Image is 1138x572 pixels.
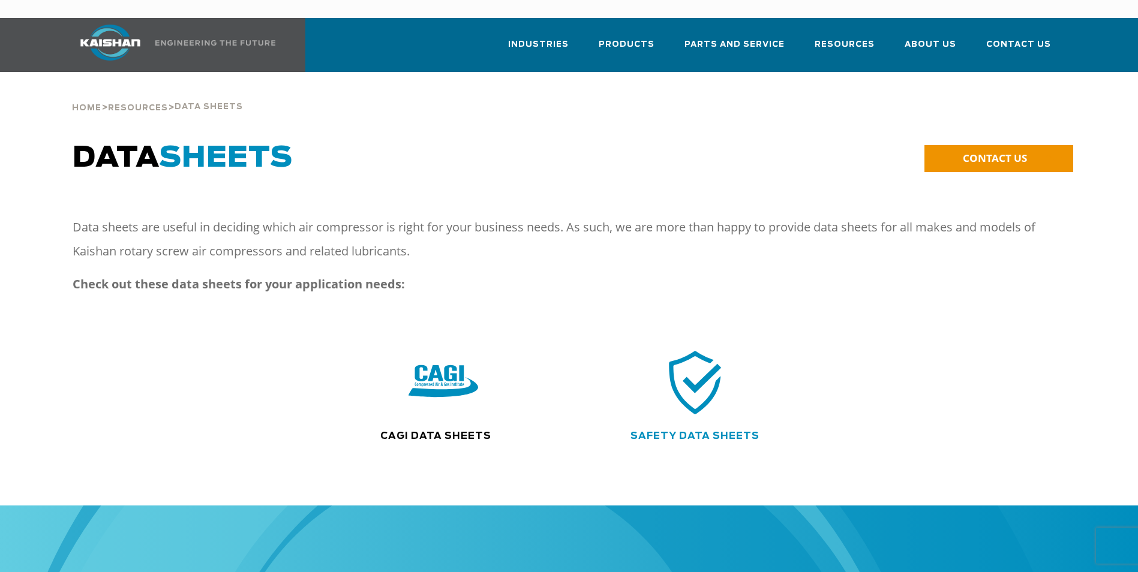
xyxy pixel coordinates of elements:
span: Resources [815,38,875,52]
span: About Us [905,38,956,52]
a: Safety Data Sheets [630,431,759,441]
a: Parts and Service [684,29,785,70]
span: Contact Us [986,38,1051,52]
span: Parts and Service [684,38,785,52]
span: Products [599,38,654,52]
span: SHEETS [159,144,293,173]
div: safety icon [579,347,810,417]
span: Industries [508,38,569,52]
a: Resources [815,29,875,70]
strong: Check out these data sheets for your application needs: [73,276,405,292]
span: Data Sheets [175,103,243,111]
p: Data sheets are useful in deciding which air compressor is right for your business needs. As such... [73,215,1044,263]
a: About Us [905,29,956,70]
div: > > [72,72,243,118]
a: CONTACT US [924,145,1073,172]
span: DATA [73,144,293,173]
a: Products [599,29,654,70]
span: Resources [108,104,168,112]
img: safety icon [660,347,730,417]
img: kaishan logo [65,25,155,61]
div: CAGI [317,347,569,417]
span: CONTACT US [963,151,1027,165]
img: CAGI [409,347,478,417]
a: Home [72,102,101,113]
a: Contact Us [986,29,1051,70]
span: Home [72,104,101,112]
a: Resources [108,102,168,113]
a: Industries [508,29,569,70]
img: Engineering the future [155,40,275,46]
a: Kaishan USA [65,18,278,72]
a: CAGI Data Sheets [380,431,491,441]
